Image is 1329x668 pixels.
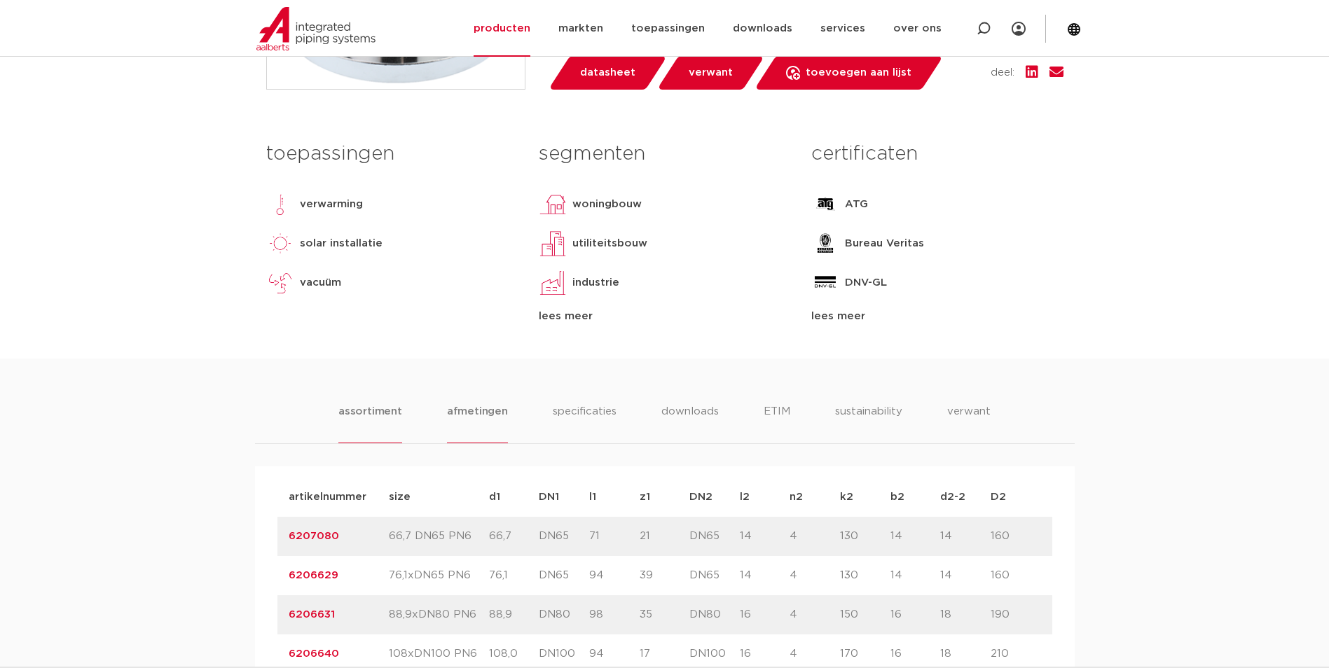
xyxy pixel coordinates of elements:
[539,140,790,168] h3: segmenten
[300,235,383,252] p: solar installatie
[289,531,339,541] a: 6207080
[539,646,589,662] p: DN100
[991,606,1041,623] p: 190
[489,606,539,623] p: 88,9
[840,606,890,623] p: 150
[338,403,402,443] li: assortiment
[300,196,363,213] p: verwarming
[835,403,902,443] li: sustainability
[589,646,640,662] p: 94
[890,646,941,662] p: 16
[840,567,890,584] p: 130
[539,308,790,325] div: lees meer
[548,56,667,90] a: datasheet
[539,489,589,506] p: DN1
[640,606,690,623] p: 35
[991,64,1014,81] span: deel:
[553,403,617,443] li: specificaties
[589,567,640,584] p: 94
[589,489,640,506] p: l1
[811,140,1063,168] h3: certificaten
[266,190,294,218] img: verwarming
[539,269,567,297] img: industrie
[266,230,294,258] img: solar installatie
[940,528,991,545] p: 14
[589,606,640,623] p: 98
[266,140,518,168] h3: toepassingen
[947,403,991,443] li: verwant
[811,190,839,218] img: ATG
[991,646,1041,662] p: 210
[539,528,589,545] p: DN65
[689,62,733,84] span: verwant
[640,567,690,584] p: 39
[890,567,941,584] p: 14
[940,646,991,662] p: 18
[572,274,619,291] p: industrie
[890,606,941,623] p: 16
[447,403,508,443] li: afmetingen
[689,489,740,506] p: DN2
[289,570,338,580] a: 6206629
[580,62,635,84] span: datasheet
[940,606,991,623] p: 18
[289,489,389,506] p: artikelnummer
[539,567,589,584] p: DN65
[740,489,790,506] p: l2
[764,403,790,443] li: ETIM
[572,235,647,252] p: utiliteitsbouw
[661,403,719,443] li: downloads
[790,489,840,506] p: n2
[389,489,489,506] p: size
[845,274,887,291] p: DNV-GL
[389,646,489,662] p: 108xDN100 PN6
[689,646,740,662] p: DN100
[656,56,764,90] a: verwant
[300,274,341,291] p: vacuüm
[890,489,941,506] p: b2
[840,528,890,545] p: 130
[790,567,840,584] p: 4
[806,62,911,84] span: toevoegen aan lijst
[640,489,690,506] p: z1
[640,646,690,662] p: 17
[890,528,941,545] p: 14
[489,489,539,506] p: d1
[840,646,890,662] p: 170
[539,230,567,258] img: utiliteitsbouw
[389,567,489,584] p: 76,1xDN65 PN6
[589,528,640,545] p: 71
[640,528,690,545] p: 21
[489,646,539,662] p: 108,0
[991,528,1041,545] p: 160
[389,606,489,623] p: 88,9xDN80 PN6
[811,269,839,297] img: DNV-GL
[539,606,589,623] p: DN80
[991,567,1041,584] p: 160
[790,646,840,662] p: 4
[740,606,790,623] p: 16
[845,196,868,213] p: ATG
[539,190,567,218] img: woningbouw
[689,567,740,584] p: DN65
[489,567,539,584] p: 76,1
[572,196,642,213] p: woningbouw
[289,648,339,659] a: 6206640
[991,489,1041,506] p: D2
[790,606,840,623] p: 4
[689,528,740,545] p: DN65
[940,489,991,506] p: d2-2
[811,308,1063,325] div: lees meer
[689,606,740,623] p: DN80
[790,528,840,545] p: 4
[389,528,489,545] p: 66,7 DN65 PN6
[489,528,539,545] p: 66,7
[940,567,991,584] p: 14
[289,609,335,620] a: 6206631
[811,230,839,258] img: Bureau Veritas
[740,528,790,545] p: 14
[840,489,890,506] p: k2
[845,235,924,252] p: Bureau Veritas
[740,567,790,584] p: 14
[740,646,790,662] p: 16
